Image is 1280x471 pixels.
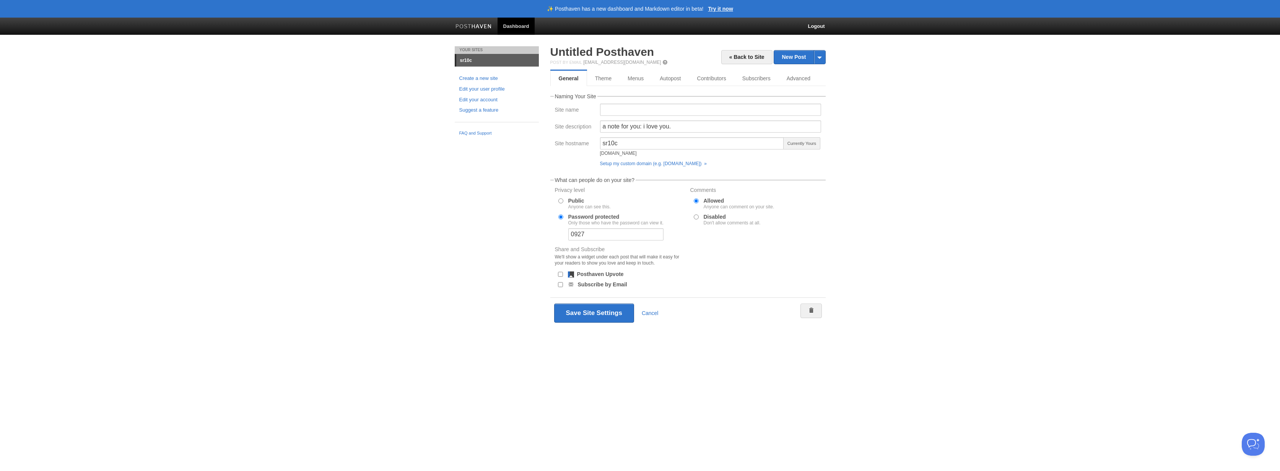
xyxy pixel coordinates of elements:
a: Advanced [779,71,818,86]
div: Anyone can comment on your site. [704,205,774,209]
label: Subscribe by Email [578,282,627,287]
a: Menus [620,71,652,86]
a: Cancel [642,310,659,316]
a: FAQ and Support [459,130,534,137]
label: Public [568,198,611,209]
span: Post by Email [550,60,582,65]
a: General [550,71,587,86]
label: Allowed [704,198,774,209]
label: Comments [690,187,821,195]
div: [DOMAIN_NAME] [600,151,784,156]
a: « Back to Site [721,50,773,64]
li: Your Sites [455,46,539,54]
label: Privacy level [555,187,686,195]
label: Site hostname [555,141,595,148]
iframe: Help Scout Beacon - Open [1242,433,1265,456]
a: Try it now [708,6,733,11]
label: Password protected [568,214,664,225]
a: Subscribers [734,71,779,86]
a: Contributors [689,71,734,86]
legend: What can people do on your site? [554,177,636,183]
div: We'll show a widget under each post that will make it easy for your readers to show you love and ... [555,254,686,266]
label: Site name [555,107,595,114]
a: Theme [587,71,620,86]
a: Suggest a feature [459,106,534,114]
a: New Post [774,50,825,64]
legend: Naming Your Site [554,94,597,99]
div: Only those who have the password can view it. [568,221,664,225]
a: Setup my custom domain (e.g. [DOMAIN_NAME]) » [600,161,707,166]
div: Anyone can see this. [568,205,611,209]
a: Autopost [652,71,689,86]
a: Dashboard [498,18,535,35]
button: Save Site Settings [554,304,634,323]
label: Share and Subscribe [555,247,686,268]
div: Don't allow comments at all. [704,221,761,225]
label: Disabled [704,214,761,225]
a: Edit your user profile [459,85,534,93]
a: Edit your account [459,96,534,104]
a: sr10c [456,54,539,67]
label: Site description [555,124,595,131]
a: Create a new site [459,75,534,83]
header: ✨ Posthaven has a new dashboard and Markdown editor in beta! [547,6,703,11]
label: Posthaven Upvote [577,271,624,277]
a: [EMAIL_ADDRESS][DOMAIN_NAME] [583,60,661,65]
img: Posthaven-bar [455,24,492,30]
a: Untitled Posthaven [550,45,654,58]
a: Logout [802,18,830,35]
span: Currently Yours [783,137,820,149]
